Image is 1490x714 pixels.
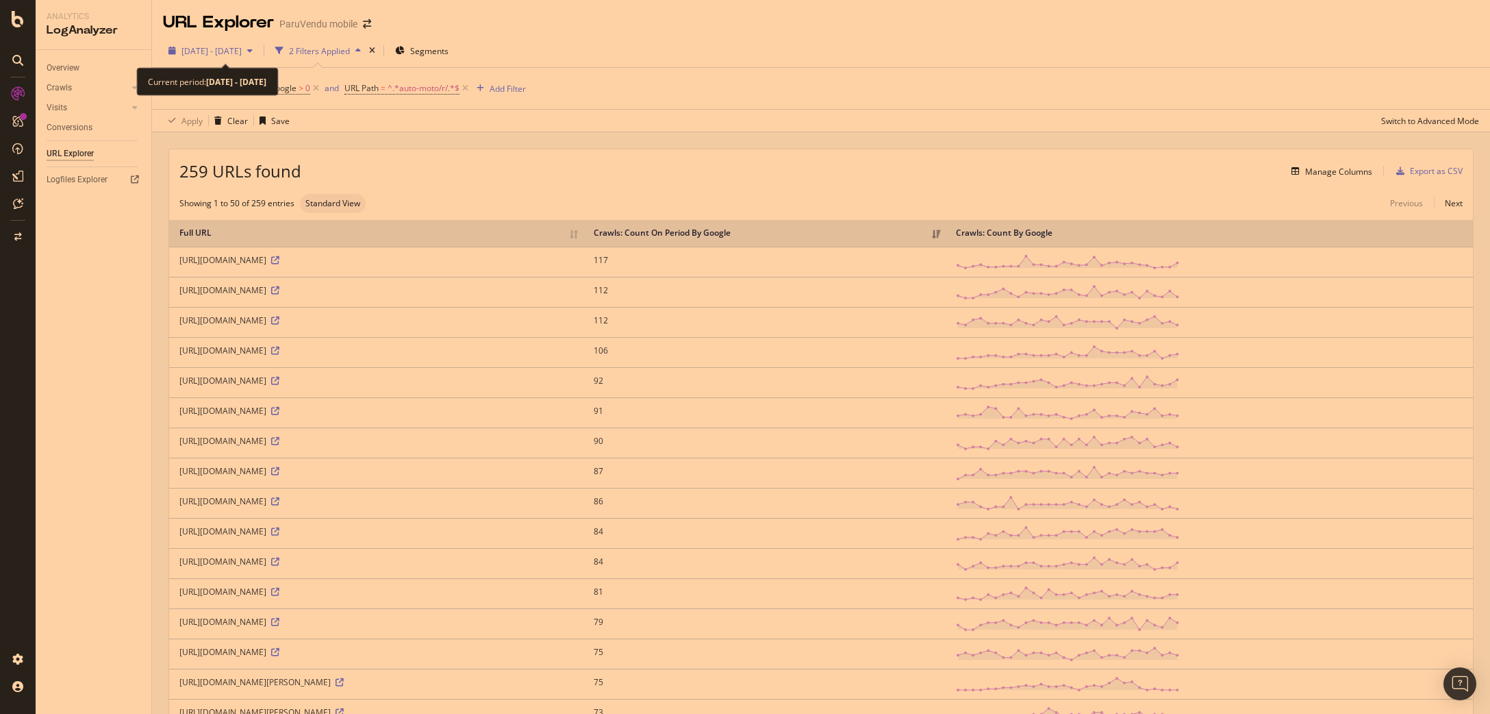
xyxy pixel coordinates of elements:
div: [URL][DOMAIN_NAME] [179,556,573,567]
span: [DATE] - [DATE] [181,45,242,57]
div: Visits [47,101,67,115]
th: Crawls: Count By Google [946,220,1473,247]
div: Apply [181,115,203,127]
span: URL Path [344,82,379,94]
div: [URL][DOMAIN_NAME] [179,284,573,296]
div: URL Explorer [163,11,274,34]
span: ^.*auto-moto/r/.*$ [388,79,459,98]
span: 259 URLs found [179,160,301,183]
button: Manage Columns [1286,163,1372,180]
a: Crawls [47,81,128,95]
div: Open Intercom Messenger [1443,667,1476,700]
div: [URL][DOMAIN_NAME] [179,586,573,598]
td: 112 [583,277,946,307]
a: Visits [47,101,128,115]
span: 0 [305,79,310,98]
td: 75 [583,669,946,699]
td: 112 [583,307,946,337]
td: 91 [583,397,946,428]
td: 90 [583,428,946,458]
div: [URL][DOMAIN_NAME] [179,375,573,386]
td: 84 [583,518,946,548]
td: 92 [583,367,946,397]
div: [URL][DOMAIN_NAME] [179,465,573,477]
td: 79 [583,608,946,639]
span: Standard View [305,199,360,208]
span: = [381,82,386,94]
div: Add Filter [490,83,526,95]
div: Save [271,115,290,127]
div: Clear [227,115,248,127]
th: Full URL: activate to sort column ascending [169,220,583,247]
div: [URL][DOMAIN_NAME] [179,616,573,628]
a: Next [1434,193,1463,213]
a: Conversions [47,121,142,135]
td: 86 [583,488,946,518]
div: ParuVendu mobile [279,17,357,31]
button: Segments [390,40,454,62]
button: Save [254,110,290,132]
div: [URL][DOMAIN_NAME] [179,315,573,326]
button: Clear [209,110,248,132]
div: LogAnalyzer [47,23,140,38]
div: Manage Columns [1305,166,1372,177]
div: times [366,44,378,58]
button: Add Filter [471,80,526,97]
span: Segments [410,45,449,57]
div: and [325,82,339,94]
button: Switch to Advanced Mode [1376,110,1479,132]
div: Export as CSV [1410,165,1463,177]
div: Conversions [47,121,92,135]
td: 75 [583,639,946,669]
div: [URL][DOMAIN_NAME] [179,254,573,266]
a: Logfiles Explorer [47,173,142,187]
td: 87 [583,458,946,488]
th: Crawls: Count On Period By Google: activate to sort column ascending [583,220,946,247]
button: and [325,82,339,95]
td: 81 [583,578,946,608]
button: 2 Filters Applied [270,40,366,62]
button: Apply [163,110,203,132]
div: [URL][DOMAIN_NAME] [179,646,573,658]
div: [URL][DOMAIN_NAME] [179,435,573,447]
div: URL Explorer [47,147,94,161]
div: [URL][DOMAIN_NAME] [179,405,573,417]
div: neutral label [300,194,366,213]
div: [URL][DOMAIN_NAME][PERSON_NAME] [179,676,573,688]
a: URL Explorer [47,147,142,161]
div: [URL][DOMAIN_NAME] [179,526,573,537]
td: 106 [583,337,946,367]
div: Switch to Advanced Mode [1381,115,1479,127]
div: arrow-right-arrow-left [363,19,371,29]
b: [DATE] - [DATE] [206,76,266,88]
div: Crawls [47,81,72,95]
td: 117 [583,247,946,277]
div: Analytics [47,11,140,23]
div: [URL][DOMAIN_NAME] [179,345,573,356]
button: [DATE] - [DATE] [163,40,258,62]
span: > [299,82,303,94]
button: Export as CSV [1391,160,1463,182]
div: Overview [47,61,79,75]
div: Current period: [148,74,266,90]
div: 2 Filters Applied [289,45,350,57]
div: Logfiles Explorer [47,173,108,187]
a: Overview [47,61,142,75]
div: Showing 1 to 50 of 259 entries [179,197,294,209]
td: 84 [583,548,946,578]
div: [URL][DOMAIN_NAME] [179,495,573,507]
